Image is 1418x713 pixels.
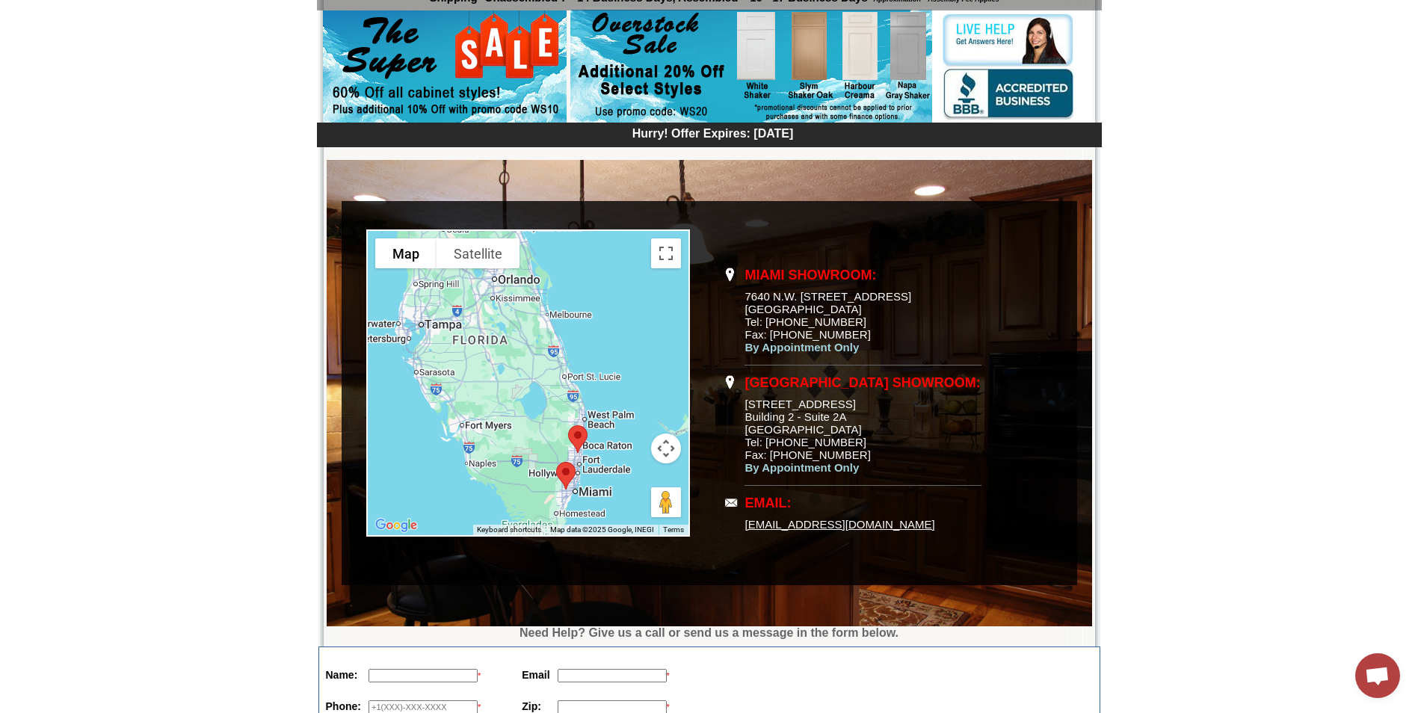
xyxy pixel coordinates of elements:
[745,375,981,390] span: [GEOGRAPHIC_DATA] Showroom:
[326,700,361,712] strong: Phone:
[745,328,871,341] span: Fax: [PHONE_NUMBER]
[1355,653,1400,698] a: Open chat
[326,669,358,681] strong: Name:
[562,419,594,459] div: Fort Lauderdale Showroom
[522,700,541,712] strong: Zip:
[663,525,684,534] a: Terms (opens in new tab)
[477,525,541,535] button: Keyboard shortcuts
[745,259,981,365] td: 7640 N.W. [STREET_ADDRESS] [GEOGRAPHIC_DATA]
[372,516,421,535] img: Google
[745,315,867,328] span: Tel: [PHONE_NUMBER]
[318,626,1100,640] td: Need Help? Give us a call or send us a message in the form below.
[437,238,520,268] button: Show satellite imagery
[324,125,1102,141] div: Hurry! Offer Expires: [DATE]
[522,669,549,681] strong: Email
[745,341,860,354] span: By Appointment Only
[745,268,877,283] span: Miami Showroom:
[550,525,654,534] span: Map data ©2025 Google, INEGI
[745,518,935,531] a: [EMAIL_ADDRESS][DOMAIN_NAME]
[651,487,681,517] button: Drag Pegman onto the map to open Street View
[745,496,792,510] span: EMAIL:
[651,238,681,268] button: Toggle fullscreen view
[651,433,681,463] button: Map camera controls
[375,238,437,268] button: Show street map
[745,461,860,474] span: By Appointment Only
[745,448,871,461] span: Fax: [PHONE_NUMBER]
[745,436,867,448] span: Tel: [PHONE_NUMBER]
[372,516,421,535] a: Open this area in Google Maps (opens a new window)
[550,456,582,496] div: Miami Showroom
[745,367,981,486] td: [STREET_ADDRESS] Building 2 - Suite 2A [GEOGRAPHIC_DATA]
